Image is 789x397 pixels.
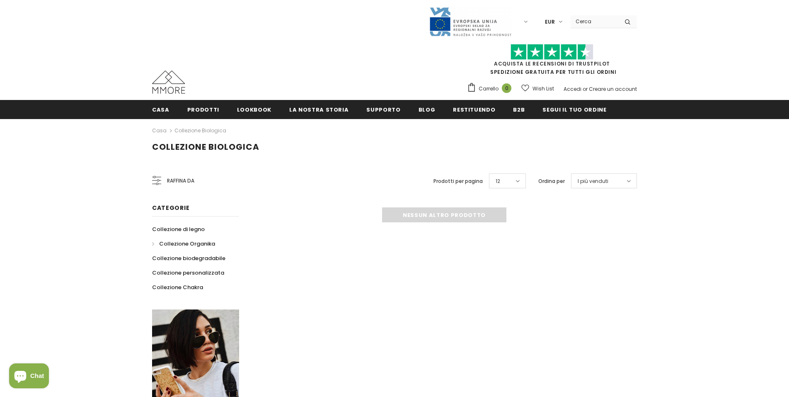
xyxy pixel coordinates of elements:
[7,363,51,390] inbox-online-store-chat: Shopify online store chat
[152,225,205,233] span: Collezione di legno
[513,100,525,119] a: B2B
[152,100,169,119] a: Casa
[496,177,500,185] span: 12
[532,85,554,93] span: Wish List
[167,176,194,185] span: Raffina da
[453,100,495,119] a: Restituendo
[366,106,400,114] span: supporto
[187,100,219,119] a: Prodotti
[538,177,565,185] label: Ordina per
[479,85,499,93] span: Carrello
[152,251,225,265] a: Collezione biodegradabile
[159,240,215,248] span: Collezione Organika
[429,7,512,37] img: Javni Razpis
[289,100,349,119] a: La nostra storia
[152,269,224,277] span: Collezione personalizzata
[152,106,169,114] span: Casa
[542,100,606,119] a: Segui il tuo ordine
[578,177,608,185] span: I più venduti
[513,106,525,114] span: B2B
[433,177,483,185] label: Prodotti per pagina
[152,280,203,295] a: Collezione Chakra
[502,83,511,93] span: 0
[237,100,271,119] a: Lookbook
[521,81,554,96] a: Wish List
[467,48,637,76] span: SPEDIZIONE GRATUITA PER TUTTI GLI ORDINI
[571,15,618,27] input: Search Site
[237,106,271,114] span: Lookbook
[152,204,189,212] span: Categorie
[152,222,205,236] a: Collezione di legno
[589,85,637,93] a: Creare un account
[494,60,610,67] a: Acquista le recensioni di TrustPilot
[419,100,436,119] a: Blog
[545,18,555,26] span: EUR
[366,100,400,119] a: supporto
[419,106,436,114] span: Blog
[152,265,224,280] a: Collezione personalizzata
[152,236,215,251] a: Collezione Organika
[152,141,259,153] span: Collezione biologica
[564,85,581,93] a: Accedi
[152,126,167,136] a: Casa
[152,71,185,94] img: Casi MMORE
[511,44,593,60] img: Fidati di Pilot Stars
[187,106,219,114] span: Prodotti
[429,18,512,25] a: Javni Razpis
[467,83,516,95] a: Carrello 0
[583,85,588,93] span: or
[152,283,203,291] span: Collezione Chakra
[174,127,226,134] a: Collezione biologica
[542,106,606,114] span: Segui il tuo ordine
[152,254,225,262] span: Collezione biodegradabile
[453,106,495,114] span: Restituendo
[289,106,349,114] span: La nostra storia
